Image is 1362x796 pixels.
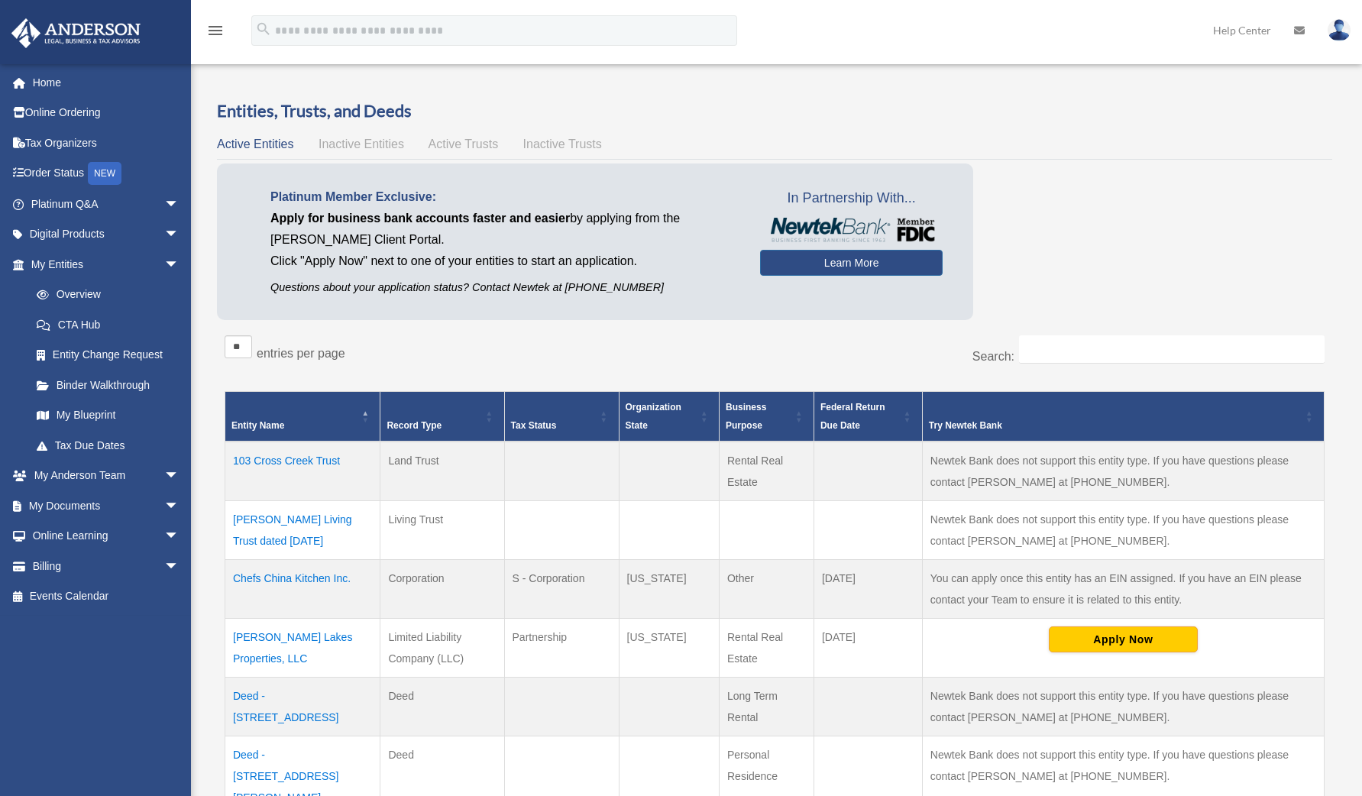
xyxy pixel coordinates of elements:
[206,21,225,40] i: menu
[11,67,202,98] a: Home
[922,501,1324,560] td: Newtek Bank does not support this entity type. If you have questions please contact [PERSON_NAME]...
[11,461,202,491] a: My Anderson Teamarrow_drop_down
[11,158,202,189] a: Order StatusNEW
[225,501,380,560] td: [PERSON_NAME] Living Trust dated [DATE]
[726,402,766,431] span: Business Purpose
[225,442,380,501] td: 103 Cross Creek Trust
[225,619,380,678] td: [PERSON_NAME] Lakes Properties, LLC
[719,392,814,442] th: Business Purpose: Activate to sort
[814,392,922,442] th: Federal Return Due Date: Activate to sort
[523,138,602,150] span: Inactive Trusts
[164,490,195,522] span: arrow_drop_down
[387,420,442,431] span: Record Type
[21,370,195,400] a: Binder Walkthrough
[619,619,719,678] td: [US_STATE]
[164,461,195,492] span: arrow_drop_down
[11,490,202,521] a: My Documentsarrow_drop_down
[11,98,202,128] a: Online Ordering
[225,678,380,736] td: Deed - [STREET_ADDRESS]
[217,99,1332,123] h3: Entities, Trusts, and Deeds
[164,189,195,220] span: arrow_drop_down
[504,392,619,442] th: Tax Status: Activate to sort
[164,551,195,582] span: arrow_drop_down
[11,189,202,219] a: Platinum Q&Aarrow_drop_down
[88,162,121,185] div: NEW
[11,219,202,250] a: Digital Productsarrow_drop_down
[504,619,619,678] td: Partnership
[11,581,202,612] a: Events Calendar
[768,218,935,242] img: NewtekBankLogoSM.png
[11,521,202,552] a: Online Learningarrow_drop_down
[922,392,1324,442] th: Try Newtek Bank : Activate to sort
[21,280,187,310] a: Overview
[929,416,1301,435] div: Try Newtek Bank
[719,442,814,501] td: Rental Real Estate
[619,560,719,619] td: [US_STATE]
[380,619,504,678] td: Limited Liability Company (LLC)
[164,219,195,251] span: arrow_drop_down
[760,186,943,211] span: In Partnership With...
[1049,626,1198,652] button: Apply Now
[820,402,885,431] span: Federal Return Due Date
[760,250,943,276] a: Learn More
[270,186,737,208] p: Platinum Member Exclusive:
[225,392,380,442] th: Entity Name: Activate to invert sorting
[164,249,195,280] span: arrow_drop_down
[319,138,404,150] span: Inactive Entities
[21,340,195,370] a: Entity Change Request
[270,278,737,297] p: Questions about your application status? Contact Newtek at [PHONE_NUMBER]
[270,208,737,251] p: by applying from the [PERSON_NAME] Client Portal.
[511,420,557,431] span: Tax Status
[217,138,293,150] span: Active Entities
[619,392,719,442] th: Organization State: Activate to sort
[972,350,1014,363] label: Search:
[719,560,814,619] td: Other
[719,619,814,678] td: Rental Real Estate
[225,560,380,619] td: Chefs China Kitchen Inc.
[429,138,499,150] span: Active Trusts
[1328,19,1351,41] img: User Pic
[380,392,504,442] th: Record Type: Activate to sort
[814,619,922,678] td: [DATE]
[922,678,1324,736] td: Newtek Bank does not support this entity type. If you have questions please contact [PERSON_NAME]...
[21,430,195,461] a: Tax Due Dates
[380,678,504,736] td: Deed
[922,442,1324,501] td: Newtek Bank does not support this entity type. If you have questions please contact [PERSON_NAME]...
[206,27,225,40] a: menu
[11,249,195,280] a: My Entitiesarrow_drop_down
[21,400,195,431] a: My Blueprint
[380,501,504,560] td: Living Trust
[719,678,814,736] td: Long Term Rental
[11,128,202,158] a: Tax Organizers
[380,560,504,619] td: Corporation
[231,420,284,431] span: Entity Name
[380,442,504,501] td: Land Trust
[255,21,272,37] i: search
[164,521,195,552] span: arrow_drop_down
[270,251,737,272] p: Click "Apply Now" next to one of your entities to start an application.
[21,309,195,340] a: CTA Hub
[257,347,345,360] label: entries per page
[11,551,202,581] a: Billingarrow_drop_down
[626,402,681,431] span: Organization State
[814,560,922,619] td: [DATE]
[504,560,619,619] td: S - Corporation
[922,560,1324,619] td: You can apply once this entity has an EIN assigned. If you have an EIN please contact your Team t...
[270,212,570,225] span: Apply for business bank accounts faster and easier
[7,18,145,48] img: Anderson Advisors Platinum Portal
